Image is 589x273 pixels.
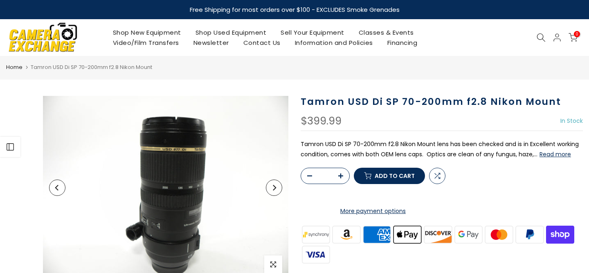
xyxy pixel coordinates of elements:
a: Newsletter [186,38,236,48]
img: shopify pay [545,224,576,244]
a: Classes & Events [351,27,421,38]
a: Sell Your Equipment [274,27,352,38]
img: discover [423,224,454,244]
a: Information and Policies [288,38,380,48]
a: Shop New Equipment [106,27,188,38]
img: master [484,224,515,244]
span: 0 [574,31,580,37]
strong: Free Shipping for most orders over $100 - EXCLUDES Smoke Grenades [190,5,400,14]
img: apple pay [392,224,423,244]
a: 0 [569,33,578,42]
span: Tamron USD Di SP 70-200mm f2.8 Nikon Mount [31,63,152,71]
a: Financing [380,38,425,48]
img: visa [301,244,331,264]
img: synchrony [301,224,331,244]
a: Video/Film Transfers [106,38,186,48]
button: Add to cart [354,168,425,184]
a: Shop Used Equipment [188,27,274,38]
a: Contact Us [236,38,288,48]
img: american express [362,224,392,244]
img: amazon payments [331,224,362,244]
button: Previous [49,180,65,196]
p: Tamron USD Di SP 70-200mm f2.8 Nikon Mount lens has been checked and is in Excellent working cond... [301,139,583,160]
span: In Stock [560,117,583,125]
button: Read more [540,151,571,158]
img: paypal [515,224,545,244]
h1: Tamron USD Di SP 70-200mm f2.8 Nikon Mount [301,96,583,108]
a: More payment options [301,206,445,216]
button: Next [266,180,282,196]
div: $399.99 [301,116,342,127]
span: Add to cart [375,173,415,179]
a: Home [6,63,22,71]
img: google pay [453,224,484,244]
